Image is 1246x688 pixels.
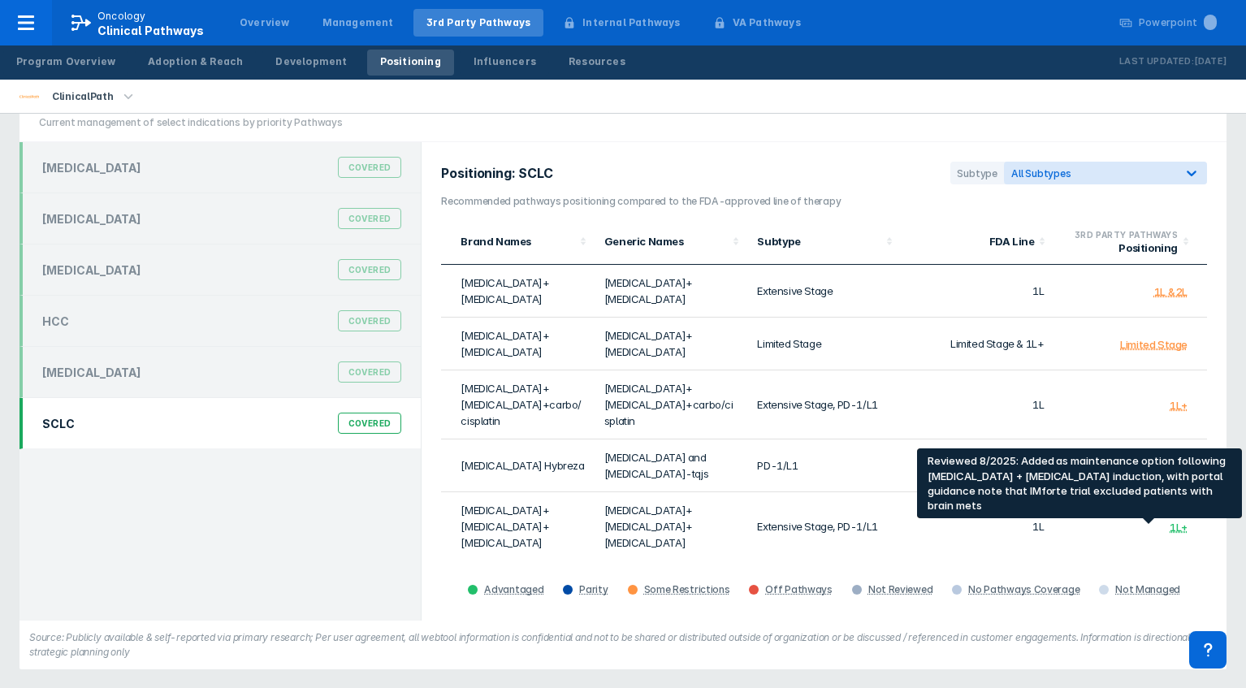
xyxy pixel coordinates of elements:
div: Development [275,54,347,69]
div: ClinicalPath [45,85,119,108]
td: Limited Stage [747,318,901,370]
a: Management [309,9,407,37]
div: Some Restrictions [644,583,730,596]
div: Management [322,15,394,30]
div: 1L+ [1170,399,1188,412]
div: Covered [338,157,402,178]
td: [MEDICAL_DATA]+[MEDICAL_DATA] [441,318,595,370]
figcaption: Source: Publicly available & self-reported via primary research; Per user agreement, all webtool ... [29,630,1217,660]
td: Limited Stage & 1L+ [901,318,1054,370]
td: [MEDICAL_DATA]+[MEDICAL_DATA]+[MEDICAL_DATA] [441,492,595,561]
div: Contact Support [1189,631,1227,669]
div: [MEDICAL_DATA] [42,263,141,277]
div: Internal Pathways [582,15,680,30]
td: Extensive Stage, PD-1/L1 [747,492,901,561]
td: Extensive Stage, PD-1/L1 [747,370,901,439]
div: HCC [42,314,69,328]
div: Parity [579,583,608,596]
div: Covered [338,310,402,331]
a: Development [262,50,360,76]
td: 1L [901,492,1054,561]
div: Subtype [757,235,881,248]
div: Limited Stage [1120,338,1188,351]
div: 3rd Party Pathways [426,15,531,30]
td: 1L [901,370,1054,439]
td: Extensive Stage [747,265,901,318]
div: No Pathways Coverage [968,583,1079,596]
a: Adoption & Reach [135,50,256,76]
td: [MEDICAL_DATA]+[MEDICAL_DATA]+carbo/cisplatin [595,370,748,439]
div: 1L [1176,460,1188,473]
td: [MEDICAL_DATA] Hybreza [441,439,595,492]
td: [MEDICAL_DATA]+[MEDICAL_DATA] [595,318,748,370]
div: Powerpoint [1139,15,1217,30]
div: [MEDICAL_DATA] [42,212,141,226]
div: Positioning [380,54,441,69]
h2: Positioning: SCLC [441,166,563,181]
div: Overview [240,15,290,30]
div: Not Managed [1115,583,1180,596]
div: FDA Line [911,235,1035,248]
div: 3RD PARTY PATHWAYS [1063,228,1178,241]
h3: Recommended pathways positioning compared to the FDA-approved line of therapy [441,194,1207,209]
div: SCLC [42,417,75,431]
div: Influencers [474,54,536,69]
div: Covered [338,259,402,280]
a: Influencers [461,50,549,76]
div: VA Pathways [733,15,801,30]
div: [MEDICAL_DATA] [42,366,141,379]
div: Resources [569,54,625,69]
div: Covered [338,208,402,229]
a: Overview [227,9,303,37]
a: Positioning [367,50,454,76]
div: 1L+ [1170,521,1188,534]
div: Off Pathways [765,583,832,596]
span: Clinical Pathways [97,24,204,37]
div: Brand Names [461,235,575,248]
p: Last Updated: [1119,54,1194,70]
td: PD-1/L1 [747,439,901,492]
div: [MEDICAL_DATA] [42,161,141,175]
a: 3rd Party Pathways [413,9,544,37]
div: Current management of select indications by priority Pathways [39,115,343,130]
img: via-oncology [19,87,39,106]
td: 1L [901,439,1054,492]
div: Positioning [1063,241,1178,254]
div: Generic Names [604,235,729,248]
div: Covered [338,361,402,383]
div: Covered [338,413,402,434]
span: All Subtypes [1011,167,1071,180]
p: [DATE] [1194,54,1227,70]
div: Subtype [950,162,1004,184]
p: Oncology [97,9,146,24]
div: Advantaged [484,583,543,596]
td: [MEDICAL_DATA]+[MEDICAL_DATA]+[MEDICAL_DATA] [595,492,748,561]
a: Resources [556,50,638,76]
div: 1L & 2L [1154,285,1188,298]
td: [MEDICAL_DATA]+[MEDICAL_DATA]+carbo/cisplatin [441,370,595,439]
td: 1L [901,265,1054,318]
div: Program Overview [16,54,115,69]
a: Program Overview [3,50,128,76]
td: [MEDICAL_DATA]+[MEDICAL_DATA] [441,265,595,318]
div: Not Reviewed [868,583,932,596]
td: [MEDICAL_DATA]+[MEDICAL_DATA] [595,265,748,318]
div: Adoption & Reach [148,54,243,69]
td: [MEDICAL_DATA] and [MEDICAL_DATA]-tqjs [595,439,748,492]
